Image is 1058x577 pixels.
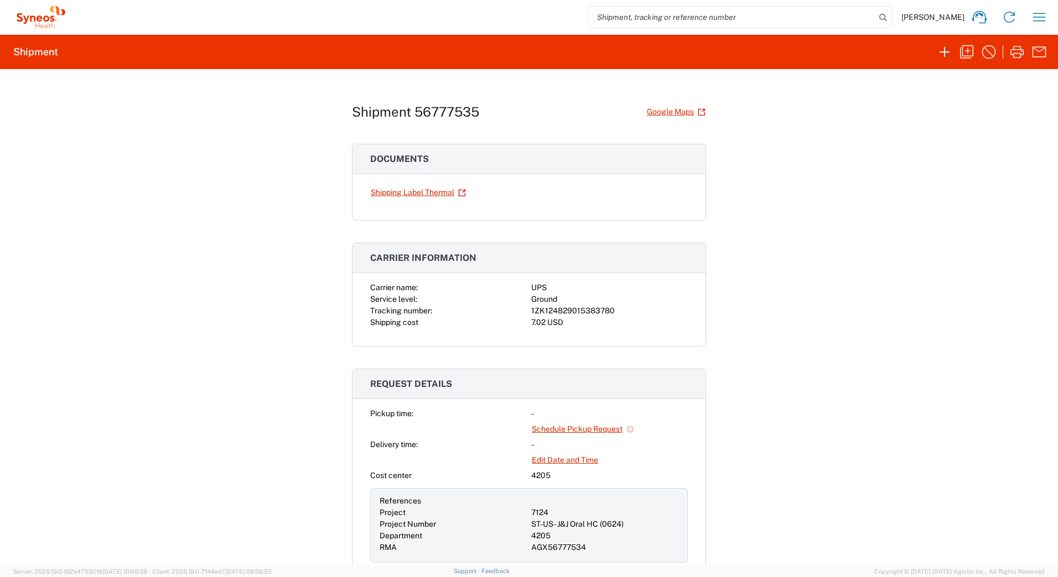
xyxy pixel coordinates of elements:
[531,542,678,553] div: AGX56777534
[454,568,481,574] a: Support
[370,283,418,292] span: Carrier name:
[370,440,418,449] span: Delivery time:
[102,568,147,575] span: [DATE] 10:05:38
[370,295,417,303] span: Service level:
[380,518,527,530] div: Project Number
[370,306,432,315] span: Tracking number:
[901,12,964,22] span: [PERSON_NAME]
[380,496,421,505] span: References
[370,154,429,164] span: Documents
[531,470,688,481] div: 4205
[370,471,412,480] span: Cost center
[531,530,678,542] div: 4205
[380,507,527,518] div: Project
[531,419,635,439] a: Schedule Pickup Request
[370,253,476,263] span: Carrier information
[531,305,688,317] div: 1ZK124829015383780
[589,7,875,28] input: Shipment, tracking or reference number
[531,507,678,518] div: 7124
[380,542,527,553] div: RMA
[646,102,706,122] a: Google Maps
[531,518,678,530] div: ST-US - J&J Oral HC (0624)
[13,45,58,59] h2: Shipment
[531,293,688,305] div: Ground
[531,282,688,293] div: UPS
[370,379,452,389] span: Request details
[370,183,466,202] a: Shipping Label Thermal
[370,318,418,327] span: Shipping cost
[531,439,688,450] div: -
[370,409,413,418] span: Pickup time:
[481,568,510,574] a: Feedback
[225,568,272,575] span: [DATE] 09:58:55
[152,568,272,575] span: Client: 2025.19.0-7f44ea7
[13,568,147,575] span: Server: 2025.19.0-192a4753216
[352,104,479,120] h1: Shipment 56777535
[874,566,1045,576] span: Copyright © [DATE]-[DATE] Agistix Inc., All Rights Reserved
[531,317,688,328] div: 7.02 USD
[531,408,688,419] div: -
[531,450,599,470] a: Edit Date and Time
[380,530,527,542] div: Department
